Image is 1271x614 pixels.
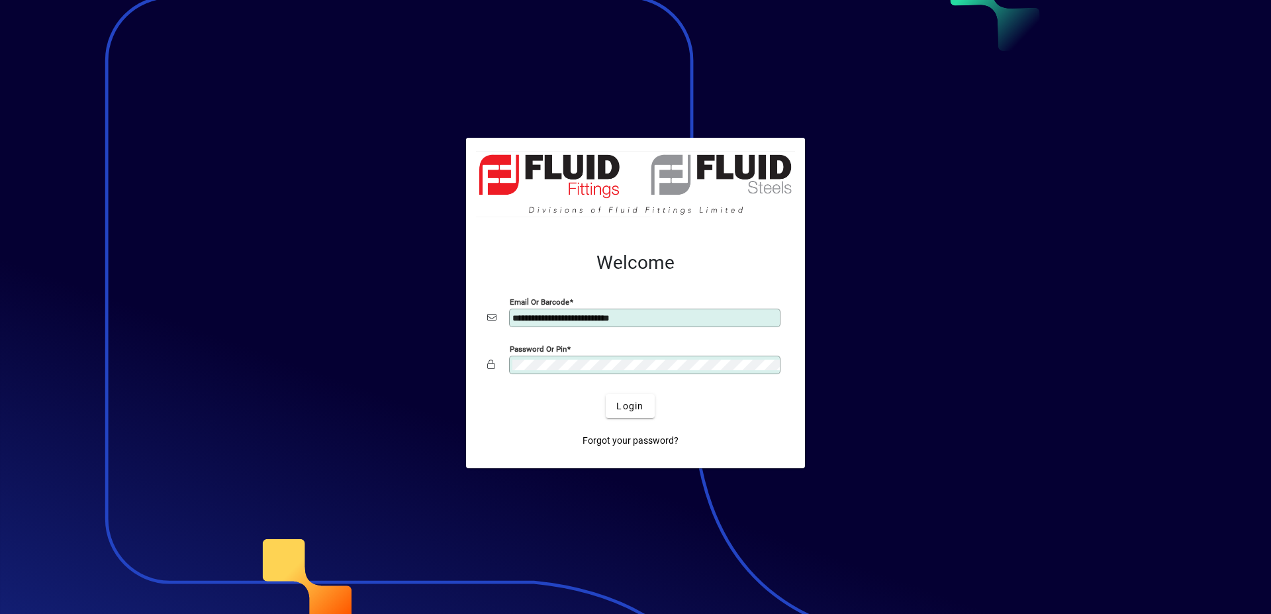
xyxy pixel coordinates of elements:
span: Forgot your password? [583,434,679,448]
a: Forgot your password? [577,429,684,452]
span: Login [616,399,643,413]
h2: Welcome [487,252,784,274]
mat-label: Password or Pin [510,344,567,354]
button: Login [606,394,654,418]
mat-label: Email or Barcode [510,297,569,307]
